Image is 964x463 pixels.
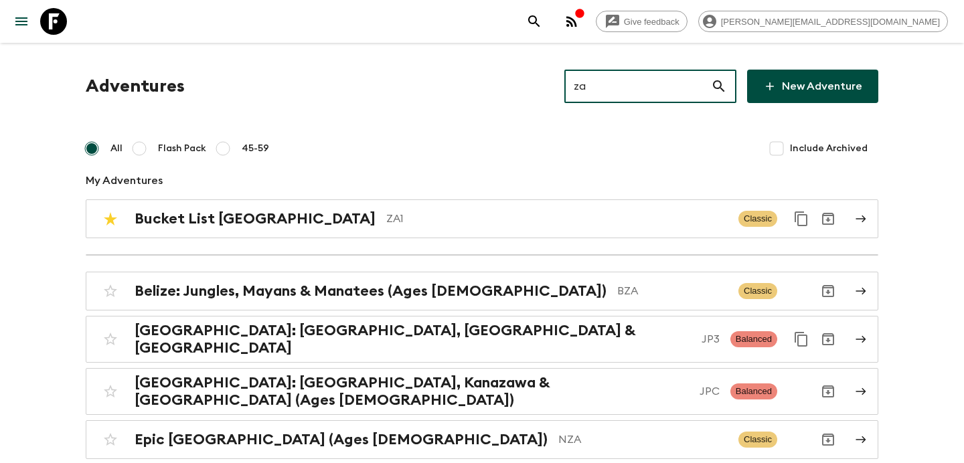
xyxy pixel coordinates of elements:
[815,205,841,232] button: Archive
[596,11,688,32] a: Give feedback
[790,142,868,155] span: Include Archived
[730,331,777,347] span: Balanced
[558,432,728,448] p: NZA
[714,17,947,27] span: [PERSON_NAME][EMAIL_ADDRESS][DOMAIN_NAME]
[86,73,185,100] h1: Adventures
[86,173,878,189] p: My Adventures
[8,8,35,35] button: menu
[747,70,878,103] a: New Adventure
[242,142,269,155] span: 45-59
[617,17,687,27] span: Give feedback
[521,8,548,35] button: search adventures
[86,420,878,459] a: Epic [GEOGRAPHIC_DATA] (Ages [DEMOGRAPHIC_DATA])NZAClassicArchive
[788,326,815,353] button: Duplicate for 45-59
[564,68,711,105] input: e.g. AR1, Argentina
[135,210,376,227] h2: Bucket List [GEOGRAPHIC_DATA]
[815,278,841,304] button: Archive
[698,11,948,32] div: [PERSON_NAME][EMAIL_ADDRESS][DOMAIN_NAME]
[86,199,878,238] a: Bucket List [GEOGRAPHIC_DATA]ZA1ClassicDuplicate for 45-59Archive
[135,322,691,357] h2: [GEOGRAPHIC_DATA]: [GEOGRAPHIC_DATA], [GEOGRAPHIC_DATA] & [GEOGRAPHIC_DATA]
[86,272,878,310] a: Belize: Jungles, Mayans & Manatees (Ages [DEMOGRAPHIC_DATA])BZAClassicArchive
[730,383,777,399] span: Balanced
[702,331,720,347] p: JP3
[86,316,878,363] a: [GEOGRAPHIC_DATA]: [GEOGRAPHIC_DATA], [GEOGRAPHIC_DATA] & [GEOGRAPHIC_DATA]JP3BalancedDuplicate f...
[815,326,841,353] button: Archive
[158,142,206,155] span: Flash Pack
[617,283,728,299] p: BZA
[700,383,720,399] p: JPC
[738,283,777,299] span: Classic
[738,211,777,227] span: Classic
[788,205,815,232] button: Duplicate for 45-59
[135,282,607,300] h2: Belize: Jungles, Mayans & Manatees (Ages [DEMOGRAPHIC_DATA])
[386,211,728,227] p: ZA1
[815,378,841,405] button: Archive
[815,426,841,453] button: Archive
[86,368,878,415] a: [GEOGRAPHIC_DATA]: [GEOGRAPHIC_DATA], Kanazawa & [GEOGRAPHIC_DATA] (Ages [DEMOGRAPHIC_DATA])JPCBa...
[135,431,548,448] h2: Epic [GEOGRAPHIC_DATA] (Ages [DEMOGRAPHIC_DATA])
[738,432,777,448] span: Classic
[110,142,123,155] span: All
[135,374,689,409] h2: [GEOGRAPHIC_DATA]: [GEOGRAPHIC_DATA], Kanazawa & [GEOGRAPHIC_DATA] (Ages [DEMOGRAPHIC_DATA])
